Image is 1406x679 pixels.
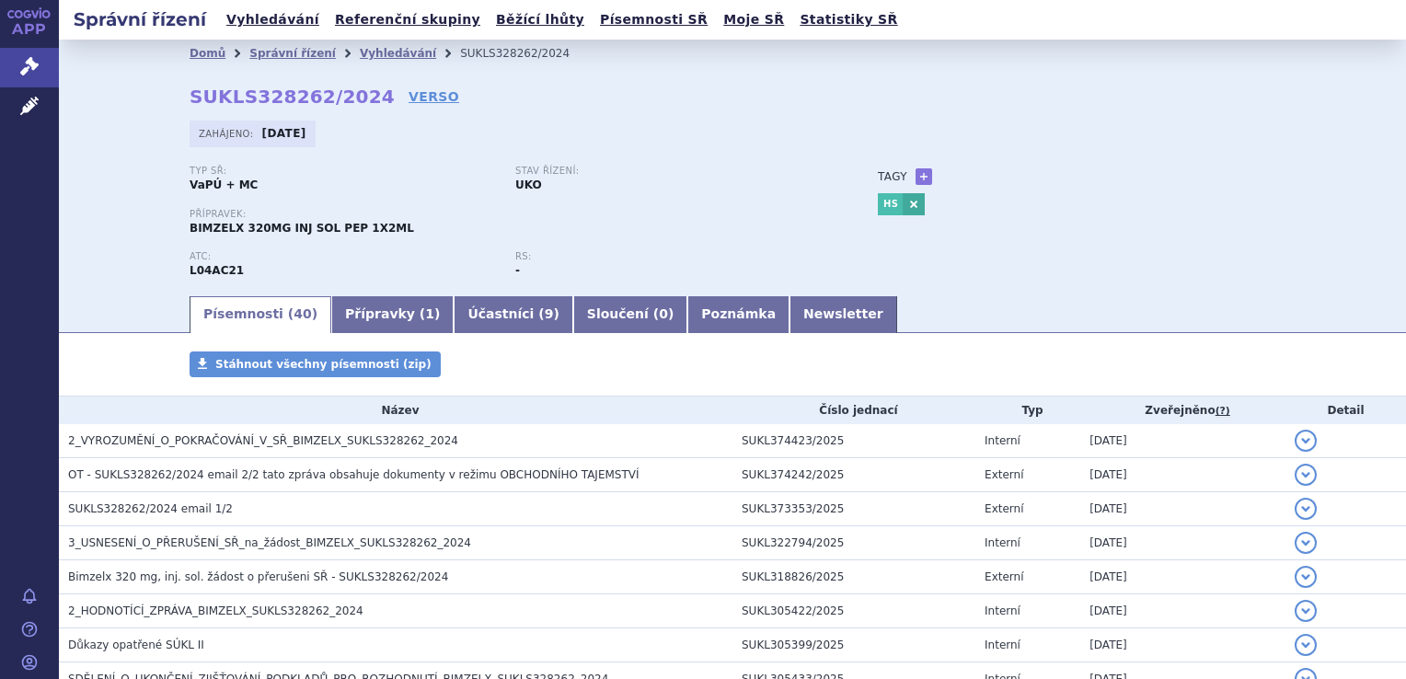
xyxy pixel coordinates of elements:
span: Interní [985,434,1020,447]
span: Externí [985,468,1023,481]
span: 9 [545,306,554,321]
th: Číslo jednací [732,397,975,424]
span: BIMZELX 320MG INJ SOL PEP 1X2ML [190,222,414,235]
td: [DATE] [1080,560,1285,594]
strong: [DATE] [262,127,306,140]
li: SUKLS328262/2024 [460,40,594,67]
a: VERSO [409,87,459,106]
a: Stáhnout všechny písemnosti (zip) [190,351,441,377]
strong: SUKLS328262/2024 [190,86,395,108]
button: detail [1295,634,1317,656]
td: [DATE] [1080,458,1285,492]
button: detail [1295,566,1317,588]
button: detail [1295,600,1317,622]
td: [DATE] [1080,594,1285,628]
a: Přípravky (1) [331,296,454,333]
span: Externí [985,570,1023,583]
strong: BIMEKIZUMAB [190,264,244,277]
button: detail [1295,464,1317,486]
button: detail [1295,532,1317,554]
span: Interní [985,536,1020,549]
a: Písemnosti (40) [190,296,331,333]
a: Poznámka [687,296,789,333]
p: Přípravek: [190,209,841,220]
a: Běžící lhůty [490,7,590,32]
p: Stav řízení: [515,166,823,177]
a: Statistiky SŘ [794,7,903,32]
td: SUKL322794/2025 [732,526,975,560]
span: 2_VYROZUMĚNÍ_O_POKRAČOVÁNÍ_V_SŘ_BIMZELX_SUKLS328262_2024 [68,434,458,447]
span: SUKLS328262/2024 email 1/2 [68,502,233,515]
h3: Tagy [878,166,907,188]
a: Písemnosti SŘ [594,7,713,32]
a: Správní řízení [249,47,336,60]
a: Sloučení (0) [573,296,687,333]
span: Externí [985,502,1023,515]
span: 0 [659,306,668,321]
a: Referenční skupiny [329,7,486,32]
th: Typ [975,397,1080,424]
a: Newsletter [789,296,897,333]
a: Účastníci (9) [454,296,572,333]
td: [DATE] [1080,526,1285,560]
p: Typ SŘ: [190,166,497,177]
td: [DATE] [1080,628,1285,662]
p: ATC: [190,251,497,262]
span: Zahájeno: [199,126,257,141]
span: 3_USNESENÍ_O_PŘERUŠENÍ_SŘ_na_žádost_BIMZELX_SUKLS328262_2024 [68,536,471,549]
a: HS [878,193,903,215]
td: SUKL373353/2025 [732,492,975,526]
strong: VaPÚ + MC [190,178,258,191]
span: 2_HODNOTÍCÍ_ZPRÁVA_BIMZELX_SUKLS328262_2024 [68,604,363,617]
abbr: (?) [1216,405,1230,418]
span: Důkazy opatřené SÚKL II [68,639,204,651]
th: Název [59,397,732,424]
td: SUKL374242/2025 [732,458,975,492]
span: 40 [294,306,311,321]
a: Domů [190,47,225,60]
button: detail [1295,430,1317,452]
td: [DATE] [1080,492,1285,526]
td: SUKL318826/2025 [732,560,975,594]
a: Vyhledávání [221,7,325,32]
td: SUKL374423/2025 [732,424,975,458]
td: [DATE] [1080,424,1285,458]
a: Vyhledávání [360,47,436,60]
td: SUKL305422/2025 [732,594,975,628]
strong: - [515,264,520,277]
span: OT - SUKLS328262/2024 email 2/2 tato zpráva obsahuje dokumenty v režimu OBCHODNÍHO TAJEMSTVÍ [68,468,640,481]
th: Zveřejněno [1080,397,1285,424]
button: detail [1295,498,1317,520]
a: Moje SŘ [718,7,789,32]
span: Interní [985,604,1020,617]
span: Bimzelx 320 mg, inj. sol. žádost o přerušeni SŘ - SUKLS328262/2024 [68,570,448,583]
a: + [916,168,932,185]
strong: UKO [515,178,542,191]
h2: Správní řízení [59,6,221,32]
span: Interní [985,639,1020,651]
th: Detail [1285,397,1406,424]
p: RS: [515,251,823,262]
td: SUKL305399/2025 [732,628,975,662]
span: Stáhnout všechny písemnosti (zip) [215,358,432,371]
span: 1 [425,306,434,321]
